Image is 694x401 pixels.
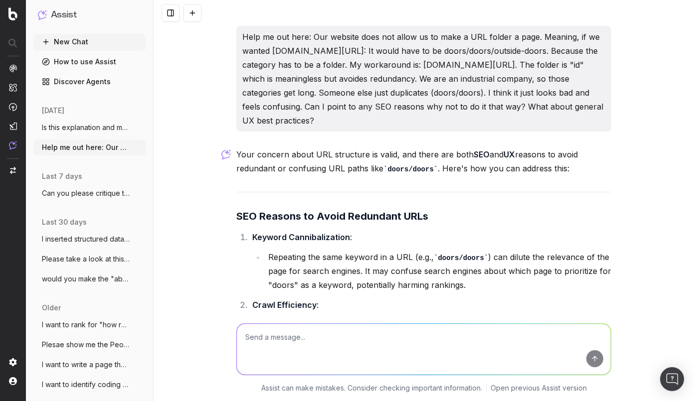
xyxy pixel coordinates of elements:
button: I want to write a page that's optimized [34,357,146,373]
img: Assist [38,10,47,19]
button: would you make the "about" in this schem [34,271,146,287]
img: Setting [9,358,17,366]
button: Assist [38,8,142,22]
span: older [42,303,61,313]
button: I inserted structured data onto a web pa [34,231,146,247]
span: I want to rank for "how radar sensors wo [42,320,130,330]
strong: SEO [474,149,490,159]
img: Activation [9,103,17,111]
p: Your concern about URL structure is valid, and there are both and reasons to avoid redundant or c... [236,147,611,176]
strong: UX [504,149,515,159]
span: Plesae show me the People Also Asked res [42,340,130,350]
img: My account [9,377,17,385]
img: Assist [9,141,17,149]
span: [DATE] [42,106,64,116]
span: would you make the "about" in this schem [42,274,130,284]
span: I inserted structured data onto a web pa [42,234,130,244]
img: Switch project [10,167,16,174]
span: last 7 days [42,171,82,181]
button: Is this explanation and metaphor apt? "I [34,120,146,135]
span: Can you please critique this summary of [42,188,130,198]
p: Assist can make mistakes. Consider checking important information. [261,383,482,393]
strong: SEO Reasons to Avoid Redundant URLs [236,210,428,222]
code: doors/doors [383,165,438,173]
a: Open previous Assist version [491,383,587,393]
div: Open Intercom Messenger [660,367,684,391]
li: : [249,230,611,292]
button: I want to identify coding snippets and/o [34,377,146,393]
span: Is this explanation and metaphor apt? "I [42,123,130,133]
button: Plesae show me the People Also Asked res [34,337,146,353]
button: I want to rank for "how radar sensors wo [34,317,146,333]
img: Analytics [9,64,17,72]
span: I want to write a page that's optimized [42,360,130,370]
span: last 30 days [42,217,87,227]
li: Repeating the same keyword in a URL (e.g., ) can dilute the relevance of the page for search engi... [265,250,611,292]
code: doors/doors [434,254,488,262]
button: Can you please critique this summary of [34,185,146,201]
h1: Assist [51,8,77,22]
p: Help me out here: Our website does not allow us to make a URL folder a page. Meaning, if we wante... [242,30,605,128]
span: I want to identify coding snippets and/o [42,380,130,390]
button: Help me out here: Our website does not a [34,139,146,155]
img: Botify logo [8,7,17,20]
a: How to use Assist [34,54,146,70]
span: Please take a look at this page. (1) can [42,254,130,264]
button: New Chat [34,34,146,50]
img: Intelligence [9,83,17,92]
li: : [249,298,611,360]
img: Studio [9,122,17,130]
span: Help me out here: Our website does not a [42,142,130,152]
button: Please take a look at this page. (1) can [34,251,146,267]
strong: Keyword Cannibalization [252,232,350,242]
img: Botify assist logo [221,149,231,159]
a: Discover Agents [34,74,146,90]
strong: Crawl Efficiency [252,300,317,310]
